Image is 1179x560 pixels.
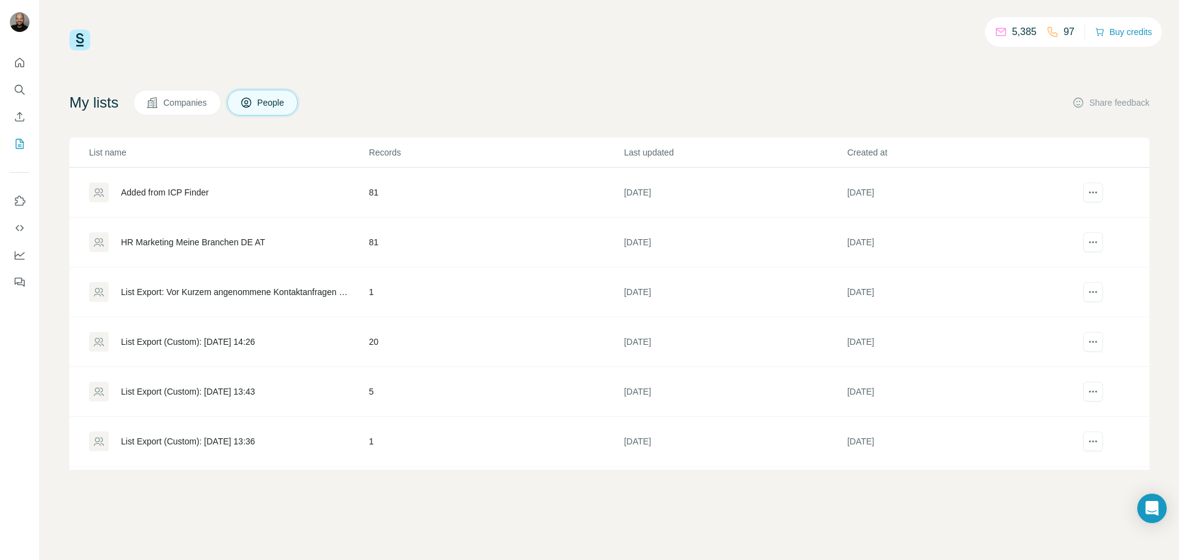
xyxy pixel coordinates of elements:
[368,467,623,516] td: 1
[1095,23,1152,41] button: Buy credits
[1064,25,1075,39] p: 97
[1012,25,1037,39] p: 5,385
[369,146,623,159] p: Records
[10,79,29,101] button: Search
[121,286,348,298] div: List Export: Vor Kurzem angenommene Kontaktanfragen und InMails - [DATE] 09:19
[1083,432,1103,451] button: actions
[847,367,1070,417] td: [DATE]
[368,218,623,267] td: 81
[847,417,1070,467] td: [DATE]
[368,367,623,417] td: 5
[1083,332,1103,352] button: actions
[368,267,623,317] td: 1
[623,168,846,218] td: [DATE]
[10,12,29,32] img: Avatar
[163,97,208,109] span: Companies
[10,244,29,266] button: Dashboard
[847,317,1070,367] td: [DATE]
[368,417,623,467] td: 1
[69,93,119,112] h4: My lists
[623,367,846,417] td: [DATE]
[623,317,846,367] td: [DATE]
[624,146,846,159] p: Last updated
[1072,97,1150,109] button: Share feedback
[1083,282,1103,302] button: actions
[10,271,29,293] button: Feedback
[847,218,1070,267] td: [DATE]
[847,168,1070,218] td: [DATE]
[623,417,846,467] td: [DATE]
[121,385,255,398] div: List Export (Custom): [DATE] 13:43
[623,267,846,317] td: [DATE]
[121,435,255,448] div: List Export (Custom): [DATE] 13:36
[10,133,29,155] button: My lists
[69,30,90,50] img: Surfe Logo
[121,186,209,199] div: Added from ICP Finder
[623,467,846,516] td: [DATE]
[847,267,1070,317] td: [DATE]
[847,467,1070,516] td: [DATE]
[10,217,29,239] button: Use Surfe API
[121,336,255,348] div: List Export (Custom): [DATE] 14:26
[847,146,1069,159] p: Created at
[1137,494,1167,523] div: Open Intercom Messenger
[257,97,286,109] span: People
[1083,232,1103,252] button: actions
[1083,183,1103,202] button: actions
[89,146,368,159] p: List name
[10,52,29,74] button: Quick start
[10,106,29,128] button: Enrich CSV
[368,168,623,218] td: 81
[121,236,265,248] div: HR Marketing Meine Branchen DE AT
[623,218,846,267] td: [DATE]
[368,317,623,367] td: 20
[1083,382,1103,401] button: actions
[10,190,29,212] button: Use Surfe on LinkedIn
